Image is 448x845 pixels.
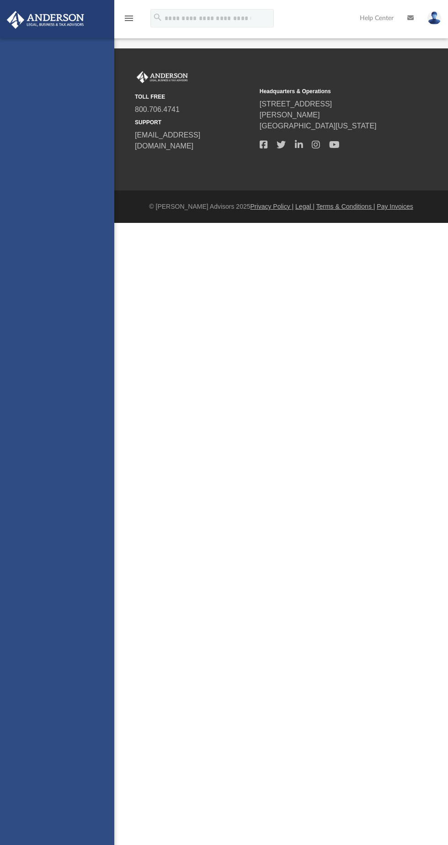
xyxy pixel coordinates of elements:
[295,203,315,210] a: Legal |
[260,122,377,130] a: [GEOGRAPHIC_DATA][US_STATE]
[153,12,163,22] i: search
[316,203,375,210] a: Terms & Conditions |
[260,100,332,119] a: [STREET_ADDRESS][PERSON_NAME]
[135,71,190,83] img: Anderson Advisors Platinum Portal
[135,118,253,127] small: SUPPORT
[260,87,378,95] small: Headquarters & Operations
[114,202,448,211] div: © [PERSON_NAME] Advisors 2025
[135,131,200,150] a: [EMAIL_ADDRESS][DOMAIN_NAME]
[135,93,253,101] small: TOLL FREE
[251,203,294,210] a: Privacy Policy |
[123,13,134,24] i: menu
[4,11,87,29] img: Anderson Advisors Platinum Portal
[123,17,134,24] a: menu
[377,203,413,210] a: Pay Invoices
[135,106,180,113] a: 800.706.4741
[427,11,441,25] img: User Pic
